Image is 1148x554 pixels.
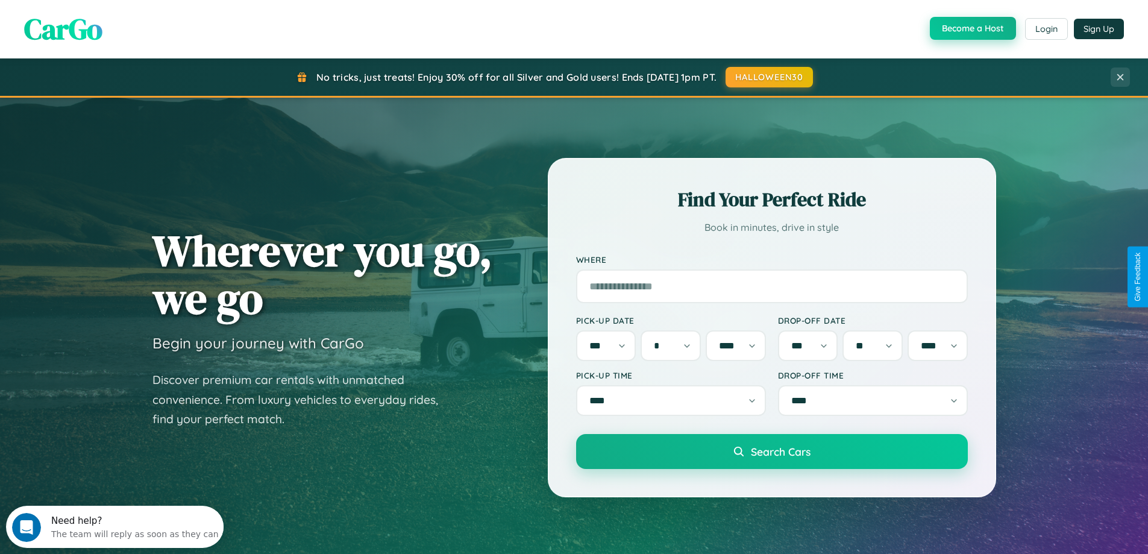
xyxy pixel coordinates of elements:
button: Sign Up [1074,19,1124,39]
div: Open Intercom Messenger [5,5,224,38]
button: Search Cars [576,434,968,469]
span: No tricks, just treats! Enjoy 30% off for all Silver and Gold users! Ends [DATE] 1pm PT. [316,71,717,83]
p: Book in minutes, drive in style [576,219,968,236]
button: Login [1025,18,1068,40]
label: Pick-up Date [576,315,766,326]
div: Need help? [45,10,213,20]
button: Become a Host [930,17,1016,40]
label: Pick-up Time [576,370,766,380]
button: HALLOWEEN30 [726,67,813,87]
iframe: Intercom live chat [12,513,41,542]
div: The team will reply as soon as they can [45,20,213,33]
div: Give Feedback [1134,253,1142,301]
h2: Find Your Perfect Ride [576,186,968,213]
label: Drop-off Time [778,370,968,380]
h3: Begin your journey with CarGo [152,334,364,352]
iframe: Intercom live chat discovery launcher [6,506,224,548]
span: CarGo [24,9,102,49]
p: Discover premium car rentals with unmatched convenience. From luxury vehicles to everyday rides, ... [152,370,454,429]
label: Where [576,254,968,265]
label: Drop-off Date [778,315,968,326]
h1: Wherever you go, we go [152,227,492,322]
span: Search Cars [751,445,811,458]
